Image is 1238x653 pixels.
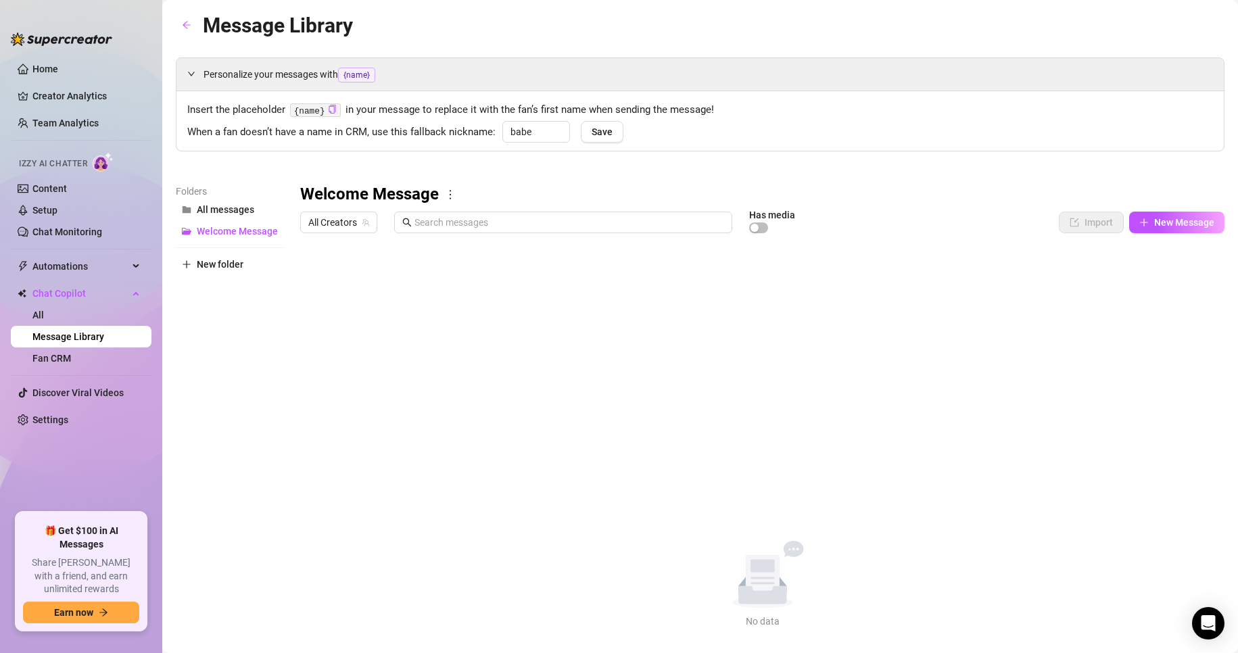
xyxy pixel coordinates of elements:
button: New Message [1129,212,1224,233]
span: New Message [1154,217,1214,228]
button: Earn nowarrow-right [23,602,139,623]
span: New folder [197,259,243,270]
span: Welcome Message [197,226,278,237]
img: logo-BBDzfeDw.svg [11,32,112,46]
a: Creator Analytics [32,85,141,107]
span: 🎁 Get $100 in AI Messages [23,525,139,551]
span: Share [PERSON_NAME] with a friend, and earn unlimited rewards [23,556,139,596]
article: Folders [176,184,284,199]
span: Earn now [54,607,93,618]
a: Message Library [32,331,104,342]
span: All Creators [308,212,369,233]
span: folder [182,205,191,214]
article: Has media [749,211,795,219]
div: Open Intercom Messenger [1192,607,1224,639]
span: plus [1139,218,1149,227]
code: {name} [290,103,341,118]
div: No data [700,614,825,629]
button: Save [581,121,623,143]
span: Automations [32,256,128,277]
span: Save [592,126,613,137]
button: New folder [176,253,284,275]
span: Insert the placeholder in your message to replace it with the fan’s first name when sending the m... [187,102,1213,118]
span: team [362,218,370,226]
button: All messages [176,199,284,220]
a: Settings [32,414,68,425]
span: {name} [338,68,375,82]
a: Setup [32,205,57,216]
a: Content [32,183,67,194]
a: Discover Viral Videos [32,387,124,398]
h3: Welcome Message [300,184,439,205]
button: Import [1059,212,1124,233]
span: Izzy AI Chatter [19,158,87,170]
span: All messages [197,204,254,215]
button: Welcome Message [176,220,284,242]
span: more [444,189,456,201]
span: Chat Copilot [32,283,128,304]
span: expanded [187,70,195,78]
a: Home [32,64,58,74]
span: copy [328,105,337,114]
a: Fan CRM [32,353,71,364]
span: arrow-right [99,608,108,617]
img: Chat Copilot [18,289,26,298]
a: Chat Monitoring [32,226,102,237]
a: All [32,310,44,320]
span: thunderbolt [18,261,28,272]
span: search [402,218,412,227]
span: folder-open [182,226,191,236]
img: AI Chatter [93,152,114,172]
a: Team Analytics [32,118,99,128]
div: Personalize your messages with{name} [176,58,1224,91]
button: Click to Copy [328,105,337,115]
span: arrow-left [182,20,191,30]
article: Message Library [203,9,353,41]
span: plus [182,260,191,269]
span: When a fan doesn’t have a name in CRM, use this fallback nickname: [187,124,496,141]
span: Personalize your messages with [204,67,1213,82]
input: Search messages [414,215,724,230]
